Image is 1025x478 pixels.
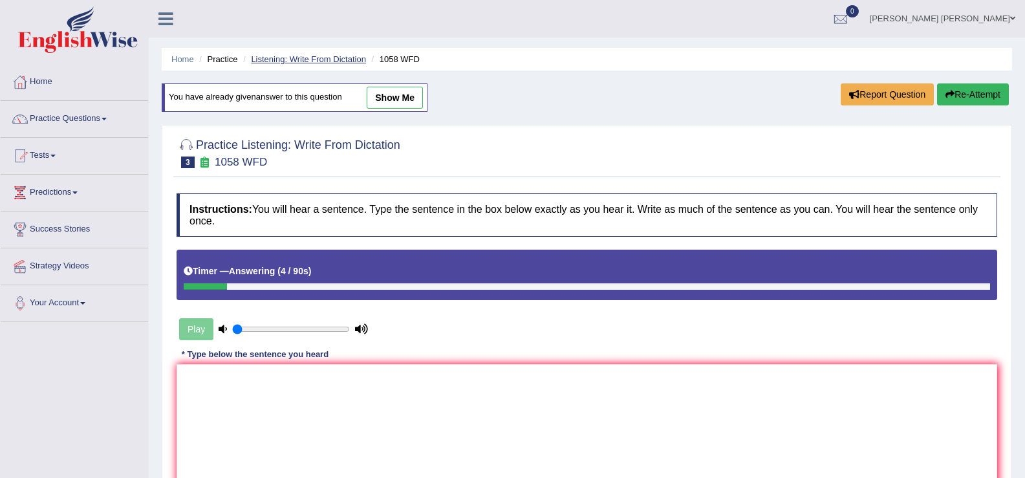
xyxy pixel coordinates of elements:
[1,175,148,207] a: Predictions
[1,212,148,244] a: Success Stories
[177,193,997,237] h4: You will hear a sentence. Type the sentence in the box below exactly as you hear it. Write as muc...
[229,266,275,276] b: Answering
[369,53,420,65] li: 1058 WFD
[841,83,934,105] button: Report Question
[215,156,267,168] small: 1058 WFD
[1,101,148,133] a: Practice Questions
[1,138,148,170] a: Tests
[177,136,400,168] h2: Practice Listening: Write From Dictation
[1,64,148,96] a: Home
[846,5,859,17] span: 0
[367,87,423,109] a: show me
[177,349,334,361] div: * Type below the sentence you heard
[308,266,312,276] b: )
[198,157,211,169] small: Exam occurring question
[171,54,194,64] a: Home
[251,54,366,64] a: Listening: Write From Dictation
[277,266,281,276] b: (
[196,53,237,65] li: Practice
[181,157,195,168] span: 3
[184,266,311,276] h5: Timer —
[1,285,148,318] a: Your Account
[1,248,148,281] a: Strategy Videos
[937,83,1009,105] button: Re-Attempt
[281,266,308,276] b: 4 / 90s
[162,83,427,112] div: You have already given answer to this question
[189,204,252,215] b: Instructions:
